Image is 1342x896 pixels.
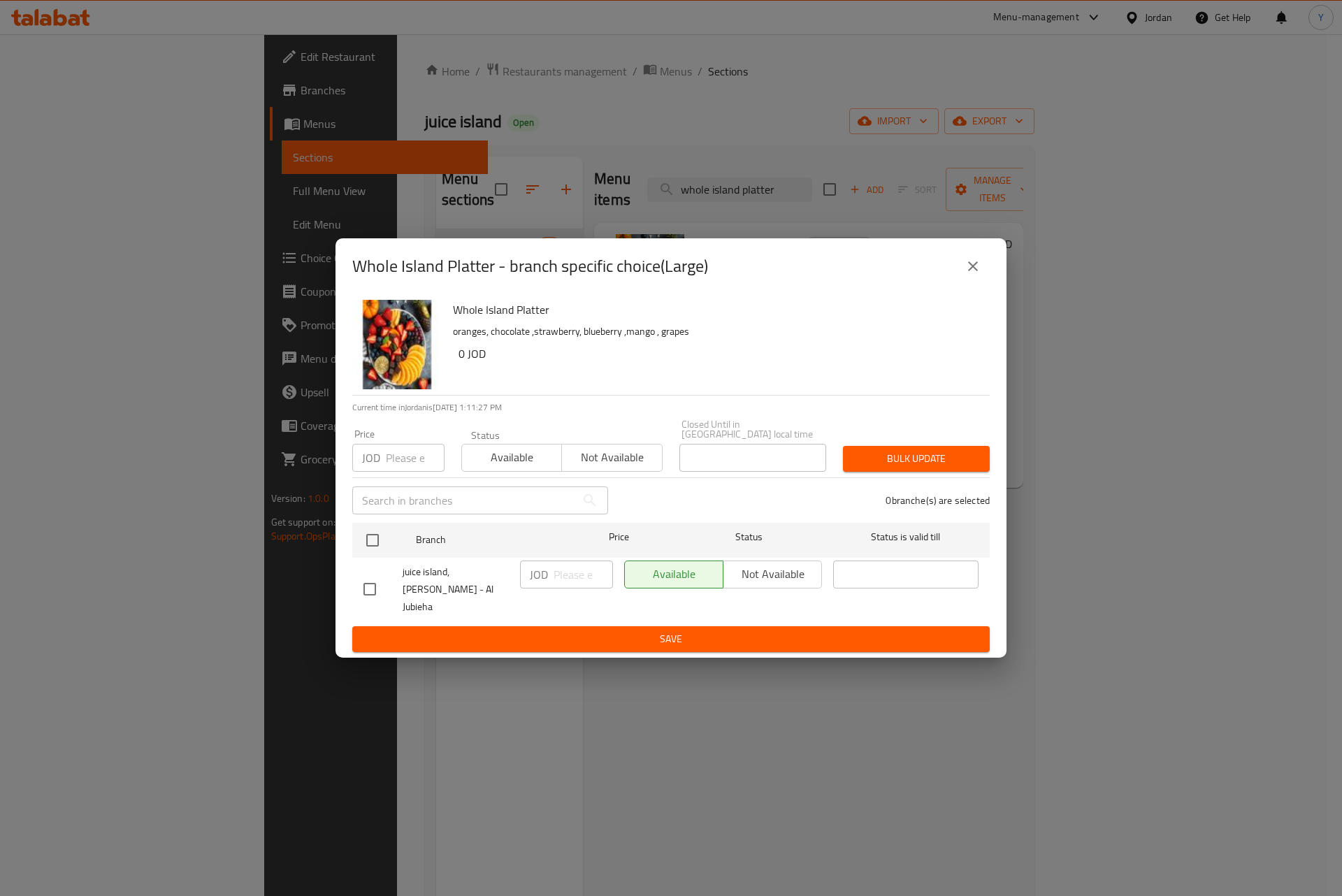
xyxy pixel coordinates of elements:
[459,344,979,363] h6: 0 JOD
[416,531,561,549] span: Branch
[352,401,990,414] p: Current time in Jordan is [DATE] 1:11:27 PM
[352,486,576,514] input: Search in branches
[554,561,613,588] input: Please enter price
[572,528,665,546] span: Price
[677,528,822,546] span: Status
[352,300,442,389] img: Whole Island Platter
[352,626,990,652] button: Save
[362,449,380,466] p: JOD
[530,566,548,583] p: JOD
[403,563,509,616] span: juice island, [PERSON_NAME] - Al Jubieha
[468,447,556,468] span: Available
[833,528,979,546] span: Status is valid till
[363,630,979,648] span: Save
[956,250,990,283] button: close
[843,446,990,472] button: Bulk update
[453,323,979,340] p: oranges, chocolate ,strawberry, blueberry ,mango , grapes
[461,444,562,472] button: Available
[886,493,990,507] p: 0 branche(s) are selected
[386,444,445,472] input: Please enter price
[561,444,662,472] button: Not available
[453,300,979,319] h6: Whole Island Platter
[352,255,708,277] h2: Whole Island Platter - branch specific choice(Large)
[568,447,656,468] span: Not available
[854,450,979,468] span: Bulk update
